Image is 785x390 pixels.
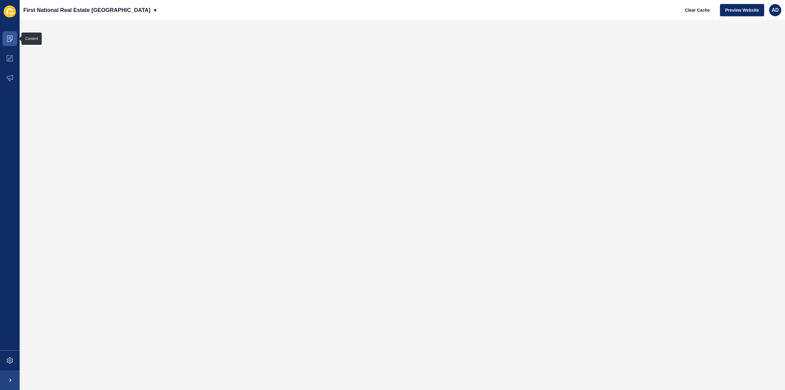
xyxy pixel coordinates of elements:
[25,36,38,41] div: Content
[725,7,759,13] span: Preview Website
[680,4,715,16] button: Clear Cache
[772,7,779,13] span: AD
[23,2,150,18] p: First National Real Estate [GEOGRAPHIC_DATA]
[685,7,710,13] span: Clear Cache
[720,4,764,16] button: Preview Website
